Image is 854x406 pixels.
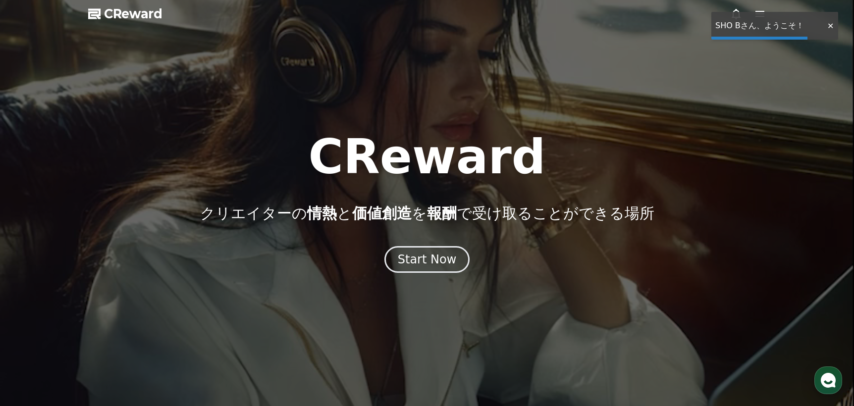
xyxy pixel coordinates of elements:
span: CReward [104,6,162,22]
span: 情熱 [307,204,337,222]
button: Start Now [384,246,470,273]
a: Start Now [384,256,470,265]
div: Start Now [398,252,457,267]
p: クリエイターの と を で受け取ることができる場所 [200,204,654,222]
span: 価値創造 [352,204,412,222]
span: 報酬 [427,204,457,222]
a: CReward [88,6,162,22]
h1: CReward [308,133,545,181]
